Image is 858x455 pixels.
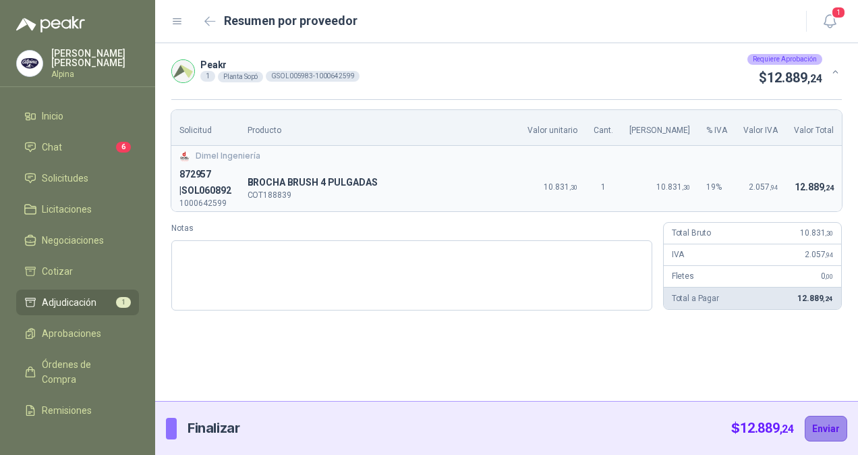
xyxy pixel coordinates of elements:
[672,248,685,261] p: IVA
[585,163,621,211] td: 1
[16,165,139,191] a: Solicitudes
[16,398,139,423] a: Remisiones
[805,416,847,441] button: Enviar
[621,110,698,146] th: [PERSON_NAME]
[51,49,139,68] p: [PERSON_NAME] [PERSON_NAME]
[188,418,239,439] p: Finalizar
[16,16,85,32] img: Logo peakr
[740,420,794,436] span: 12.889
[16,134,139,160] a: Chat6
[698,163,735,211] td: 19 %
[116,142,131,153] span: 6
[780,423,794,435] span: ,24
[179,167,231,199] p: 872957 | SOL060892
[585,110,621,146] th: Cant.
[42,264,73,279] span: Cotizar
[248,191,511,199] p: COT188839
[179,151,190,162] img: Company Logo
[42,403,92,418] span: Remisiones
[248,175,511,191] p: B
[51,70,139,78] p: Alpina
[519,110,585,146] th: Valor unitario
[818,9,842,34] button: 1
[825,273,833,280] span: ,00
[42,109,63,124] span: Inicio
[672,227,711,240] p: Total Bruto
[831,6,846,19] span: 1
[42,202,92,217] span: Licitaciones
[171,110,239,146] th: Solicitud
[179,150,834,163] div: Dimel Ingeniería
[735,110,786,146] th: Valor IVA
[698,110,735,146] th: % IVA
[200,71,215,82] div: 1
[544,182,577,192] span: 10.831
[179,199,231,207] p: 1000642599
[16,290,139,315] a: Adjudicación1
[42,140,62,155] span: Chat
[239,110,519,146] th: Producto
[42,295,96,310] span: Adjudicación
[200,60,360,70] p: Peakr
[731,418,794,439] p: $
[682,184,690,191] span: ,30
[42,357,126,387] span: Órdenes de Compra
[805,250,833,259] span: 2.057
[116,297,131,308] span: 1
[172,60,194,82] img: Company Logo
[248,175,511,191] span: BROCHA BRUSH 4 PULGADAS
[569,184,577,191] span: ,30
[17,51,42,76] img: Company Logo
[218,72,263,82] div: Planta Sopó
[821,271,833,281] span: 0
[42,326,101,341] span: Aprobaciones
[825,251,833,259] span: ,94
[16,228,139,253] a: Negociaciones
[42,233,104,248] span: Negociaciones
[672,270,694,283] p: Fletes
[770,184,778,191] span: ,94
[16,196,139,222] a: Licitaciones
[42,171,88,186] span: Solicitudes
[759,68,822,88] p: $
[797,294,833,303] span: 12.889
[825,230,833,237] span: ,30
[800,228,833,238] span: 10.831
[786,110,842,146] th: Valor Total
[747,54,822,65] div: Requiere Aprobación
[656,182,690,192] span: 10.831
[224,11,357,30] h2: Resumen por proveedor
[16,321,139,346] a: Aprobaciones
[795,182,834,192] span: 12.889
[16,259,139,284] a: Cotizar
[767,70,822,86] span: 12.889
[824,184,834,192] span: ,24
[16,103,139,129] a: Inicio
[823,295,833,302] span: ,24
[749,182,778,192] span: 2.057
[807,72,822,85] span: ,24
[171,222,652,235] label: Notas
[266,71,360,82] div: GSOL005983 - 1000642599
[672,292,719,305] p: Total a Pagar
[16,352,139,392] a: Órdenes de Compra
